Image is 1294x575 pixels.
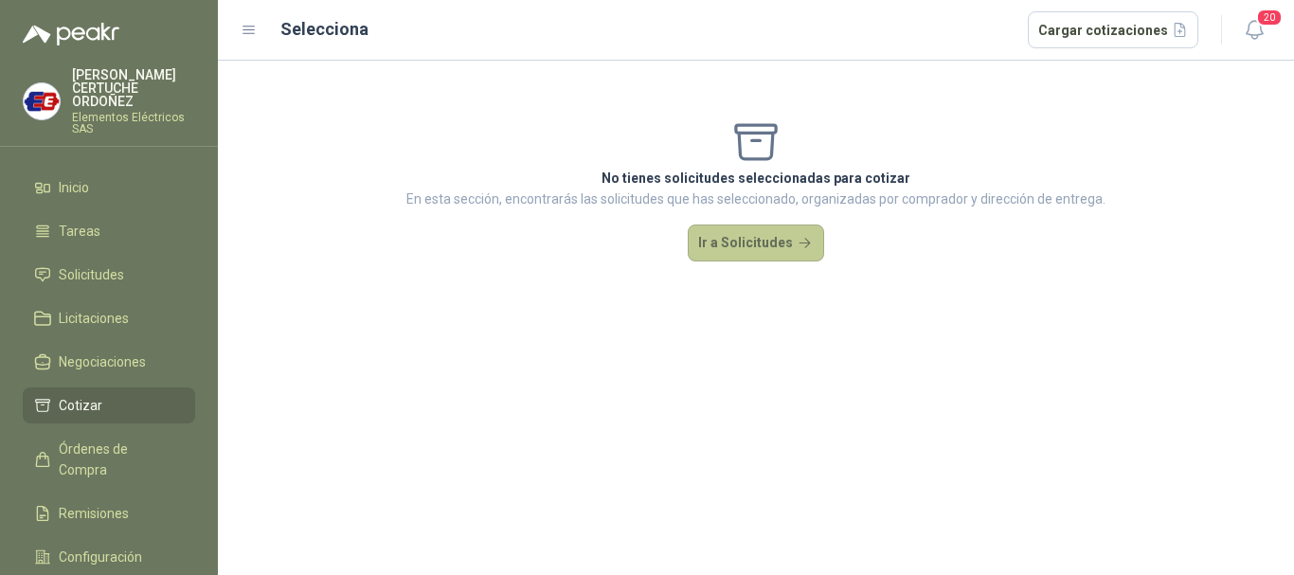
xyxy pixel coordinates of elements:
[59,264,124,285] span: Solicitudes
[280,16,368,43] h2: Selecciona
[23,344,195,380] a: Negociaciones
[1028,11,1199,49] button: Cargar cotizaciones
[23,495,195,531] a: Remisiones
[23,387,195,423] a: Cotizar
[59,439,177,480] span: Órdenes de Compra
[1256,9,1283,27] span: 20
[59,308,129,329] span: Licitaciones
[406,168,1105,189] p: No tienes solicitudes seleccionadas para cotizar
[72,112,195,135] p: Elementos Eléctricos SAS
[23,431,195,488] a: Órdenes de Compra
[23,539,195,575] a: Configuración
[23,300,195,336] a: Licitaciones
[59,351,146,372] span: Negociaciones
[59,503,129,524] span: Remisiones
[59,547,142,567] span: Configuración
[1237,13,1271,47] button: 20
[23,257,195,293] a: Solicitudes
[59,395,102,416] span: Cotizar
[59,221,100,242] span: Tareas
[72,68,195,108] p: [PERSON_NAME] CERTUCHE ORDOÑEZ
[24,83,60,119] img: Company Logo
[688,225,824,262] button: Ir a Solicitudes
[23,23,119,45] img: Logo peakr
[59,177,89,198] span: Inicio
[23,213,195,249] a: Tareas
[406,189,1105,209] p: En esta sección, encontrarás las solicitudes que has seleccionado, organizadas por comprador y di...
[23,170,195,206] a: Inicio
